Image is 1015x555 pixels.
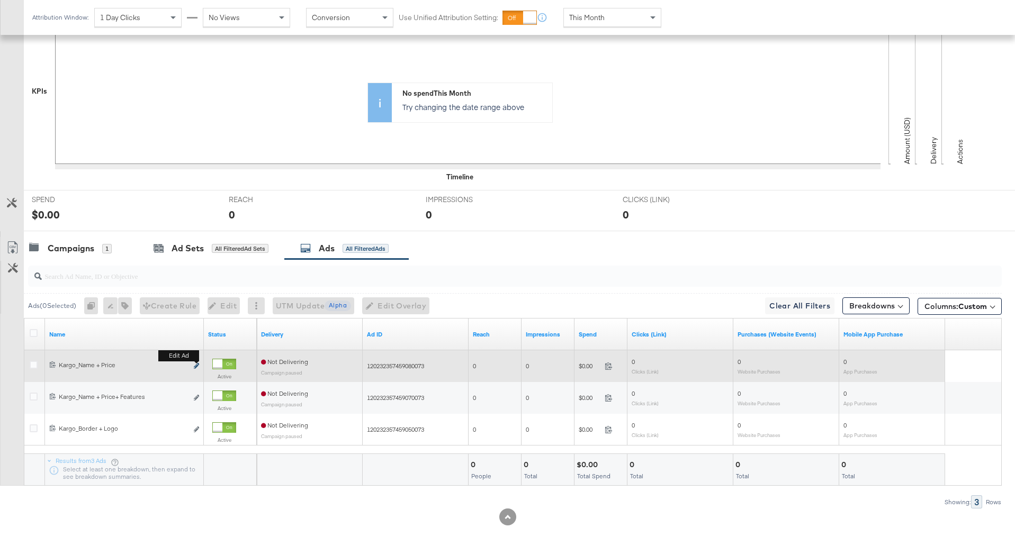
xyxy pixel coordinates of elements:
[193,361,200,372] button: Edit ad
[738,358,741,366] span: 0
[632,368,659,375] sub: Clicks (Link)
[944,498,971,506] div: Showing:
[623,207,629,222] div: 0
[577,460,601,470] div: $0.00
[843,368,877,375] sub: App Purchases
[59,424,187,433] div: Kargo_Border + Logo
[59,393,187,401] div: Kargo_Name + Price+ Features
[367,362,424,370] span: 120232357459080073
[261,401,302,407] sub: Campaign paused
[172,242,204,254] div: Ad Sets
[843,421,847,429] span: 0
[623,195,702,205] span: CLICKS (LINK)
[367,394,424,402] span: 120232357459070073
[918,298,1002,315] button: Columns:Custom
[402,88,547,98] div: No spend This Month
[843,330,941,339] a: The number of times a purchase was made in your mobile app as a result of your ad.
[473,330,517,339] a: The number of people your ad was served to.
[579,425,600,433] span: $0.00
[842,472,855,480] span: Total
[569,13,605,22] span: This Month
[526,362,529,370] span: 0
[632,432,659,438] sub: Clicks (Link)
[261,421,308,429] span: Not Delivering
[48,242,94,254] div: Campaigns
[212,436,236,443] label: Active
[985,498,1002,506] div: Rows
[632,389,635,397] span: 0
[100,13,140,22] span: 1 Day Clicks
[524,460,532,470] div: 0
[261,369,302,376] sub: Campaign paused
[843,358,847,366] span: 0
[209,13,240,22] span: No Views
[158,350,199,361] b: Edit ad
[738,330,835,339] a: The number of times a purchase was made tracked by your Custom Audience pixel on your website aft...
[471,460,479,470] div: 0
[632,400,659,406] sub: Clicks (Link)
[367,425,424,433] span: 120232357459050073
[212,244,268,253] div: All Filtered Ad Sets
[426,195,505,205] span: IMPRESSIONS
[526,394,529,402] span: 0
[426,207,432,222] div: 0
[212,405,236,412] label: Active
[32,14,89,21] div: Attribution Window:
[632,421,635,429] span: 0
[526,330,570,339] a: The number of times your ad was served. On mobile apps an ad is counted as served the first time ...
[738,389,741,397] span: 0
[630,472,643,480] span: Total
[32,195,111,205] span: SPEND
[738,368,780,375] sub: Website Purchases
[524,472,537,480] span: Total
[769,299,830,313] span: Clear All Filters
[312,13,350,22] span: Conversion
[59,361,187,369] div: Kargo_Name + Price
[579,362,600,370] span: $0.00
[632,358,635,366] span: 0
[212,373,236,380] label: Active
[738,400,780,406] sub: Website Purchases
[738,421,741,429] span: 0
[102,244,112,253] div: 1
[42,261,912,282] input: Search Ad Name, ID or Objective
[473,394,476,402] span: 0
[958,302,987,311] span: Custom
[736,472,749,480] span: Total
[924,301,987,312] span: Columns:
[261,358,308,366] span: Not Delivering
[84,297,103,314] div: 0
[32,207,60,222] div: $0.00
[579,330,623,339] a: The total amount spent to date.
[343,244,389,253] div: All Filtered Ads
[229,195,308,205] span: REACH
[473,362,476,370] span: 0
[526,425,529,433] span: 0
[579,394,600,402] span: $0.00
[208,330,253,339] a: Shows the current state of your Ad.
[261,433,302,439] sub: Campaign paused
[367,330,464,339] a: Your Ad ID.
[843,432,877,438] sub: App Purchases
[28,301,76,311] div: Ads ( 0 Selected)
[229,207,235,222] div: 0
[473,425,476,433] span: 0
[471,472,491,480] span: People
[841,460,849,470] div: 0
[630,460,637,470] div: 0
[399,13,498,23] label: Use Unified Attribution Setting:
[842,297,910,314] button: Breakdowns
[319,242,335,254] div: Ads
[632,330,729,339] a: The number of clicks on links appearing on your ad or Page that direct people to your sites off F...
[843,389,847,397] span: 0
[402,102,547,112] p: Try changing the date range above
[971,495,982,508] div: 3
[765,297,834,314] button: Clear All Filters
[738,432,780,438] sub: Website Purchases
[49,330,200,339] a: Ad Name.
[735,460,743,470] div: 0
[261,389,308,397] span: Not Delivering
[577,472,610,480] span: Total Spend
[843,400,877,406] sub: App Purchases
[261,330,358,339] a: Reflects the ability of your Ad to achieve delivery.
